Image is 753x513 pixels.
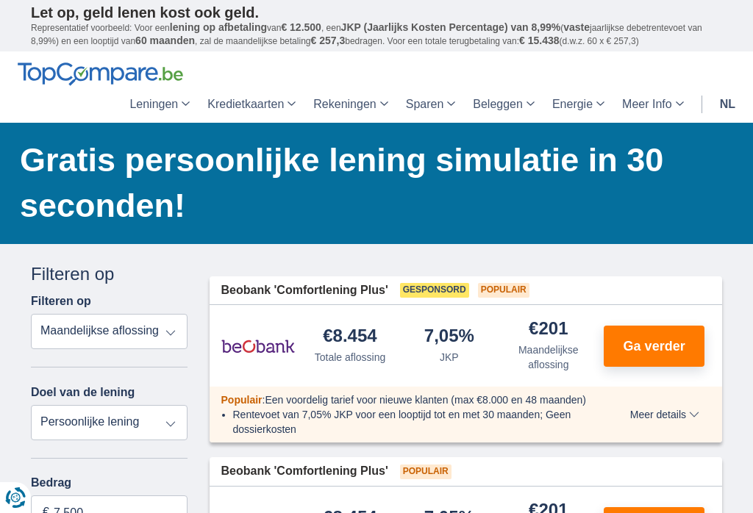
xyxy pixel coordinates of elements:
span: Beobank 'Comfortlening Plus' [221,282,388,299]
div: Filteren op [31,262,188,287]
div: €8.454 [323,327,376,347]
p: Let op, geld lenen kost ook geld. [31,4,722,21]
a: Beleggen [464,86,543,123]
span: Populair [400,464,452,479]
span: vaste [563,21,590,33]
a: Meer Info [613,86,693,123]
label: Bedrag [31,476,188,489]
span: € 15.438 [519,35,560,46]
span: 60 maanden [135,35,195,46]
span: Een voordelig tarief voor nieuwe klanten (max €8.000 en 48 maanden) [265,394,586,406]
span: Ga verder [624,340,685,353]
img: product.pl.alt Beobank [221,328,295,365]
div: €201 [529,320,568,340]
a: Kredietkaarten [199,86,304,123]
a: Leningen [121,86,199,123]
div: 7,05% [424,327,474,347]
span: Beobank 'Comfortlening Plus' [221,463,388,480]
span: Meer details [630,409,699,420]
button: Ga verder [604,326,704,367]
span: Populair [221,394,263,406]
h1: Gratis persoonlijke lening simulatie in 30 seconden! [20,137,722,229]
p: Representatief voorbeeld: Voor een van , een ( jaarlijkse debetrentevoet van 8,99%) en een loopti... [31,21,722,48]
div: Maandelijkse aflossing [504,342,592,372]
img: TopCompare [18,62,183,86]
span: JKP (Jaarlijks Kosten Percentage) van 8,99% [341,21,561,33]
label: Filteren op [31,295,91,308]
div: : [210,392,610,407]
a: Sparen [397,86,465,123]
span: lening op afbetaling [170,21,267,33]
span: € 12.500 [281,21,321,33]
li: Rentevoet van 7,05% JKP voor een looptijd tot en met 30 maanden; Geen dossierkosten [233,407,599,437]
div: Totale aflossing [315,350,386,365]
a: Energie [543,86,613,123]
button: Meer details [619,409,710,420]
span: Populair [478,283,529,298]
label: Doel van de lening [31,386,135,399]
a: Rekeningen [304,86,396,123]
span: Gesponsord [400,283,469,298]
div: JKP [440,350,459,365]
span: € 257,3 [310,35,345,46]
a: nl [711,86,744,123]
